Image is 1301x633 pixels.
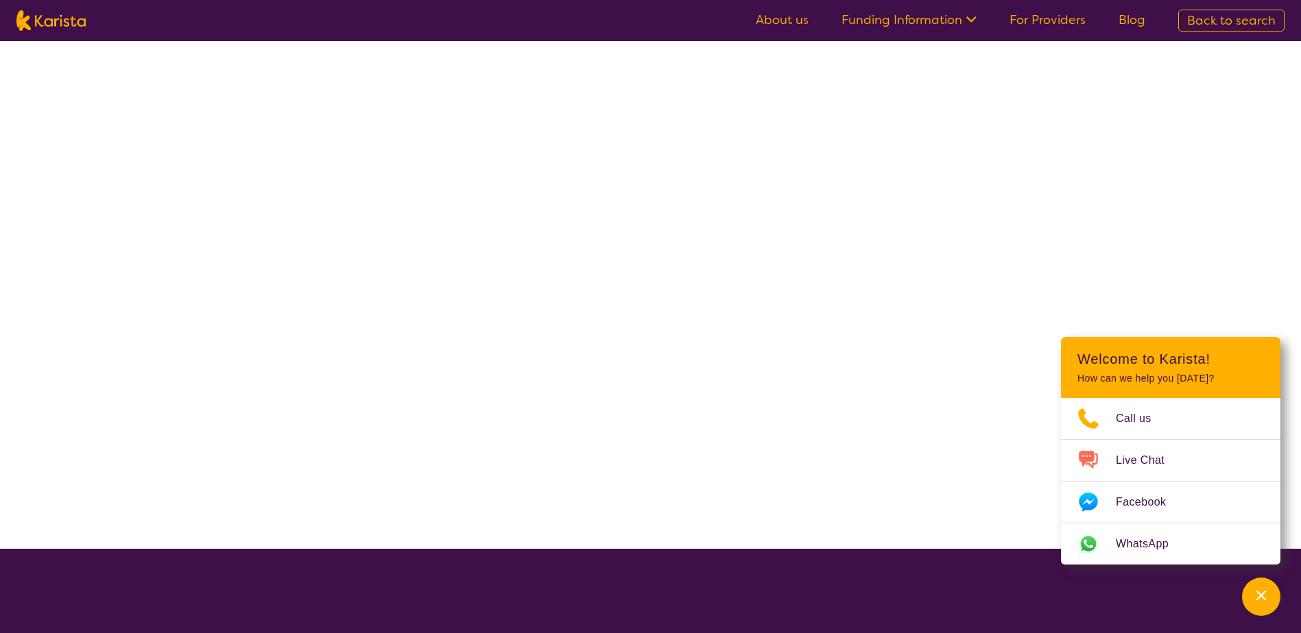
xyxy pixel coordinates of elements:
[1061,398,1280,564] ul: Choose channel
[1116,534,1185,554] span: WhatsApp
[1178,10,1285,32] a: Back to search
[1061,337,1280,564] div: Channel Menu
[1119,12,1145,28] a: Blog
[1116,450,1181,471] span: Live Chat
[16,10,86,31] img: Karista logo
[1242,578,1280,616] button: Channel Menu
[756,12,809,28] a: About us
[1187,12,1276,29] span: Back to search
[1116,492,1182,512] span: Facebook
[842,12,977,28] a: Funding Information
[1010,12,1086,28] a: For Providers
[1061,523,1280,564] a: Web link opens in a new tab.
[1077,351,1264,367] h2: Welcome to Karista!
[1116,408,1168,429] span: Call us
[1077,373,1264,384] p: How can we help you [DATE]?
